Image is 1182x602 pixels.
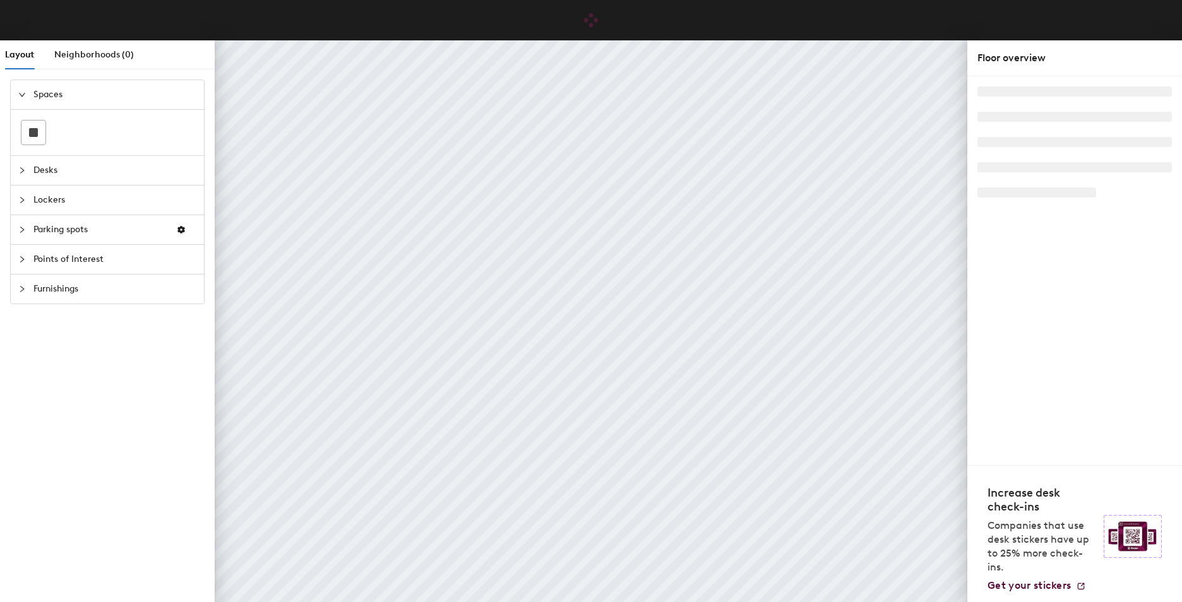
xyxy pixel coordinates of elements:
img: Sticker logo [1104,515,1162,558]
span: Neighborhoods (0) [54,49,134,60]
span: Desks [33,156,196,185]
span: Spaces [33,80,196,109]
span: Points of Interest [33,245,196,274]
span: collapsed [18,196,26,204]
span: Lockers [33,186,196,215]
p: Companies that use desk stickers have up to 25% more check-ins. [988,519,1096,574]
span: Get your stickers [988,579,1071,591]
span: expanded [18,91,26,98]
span: collapsed [18,285,26,293]
span: collapsed [18,167,26,174]
span: collapsed [18,226,26,233]
span: collapsed [18,256,26,263]
a: Get your stickers [988,579,1086,592]
h4: Increase desk check-ins [988,486,1096,514]
span: Furnishings [33,274,196,304]
span: Parking spots [33,215,166,244]
span: Layout [5,49,34,60]
div: Floor overview [977,50,1172,66]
